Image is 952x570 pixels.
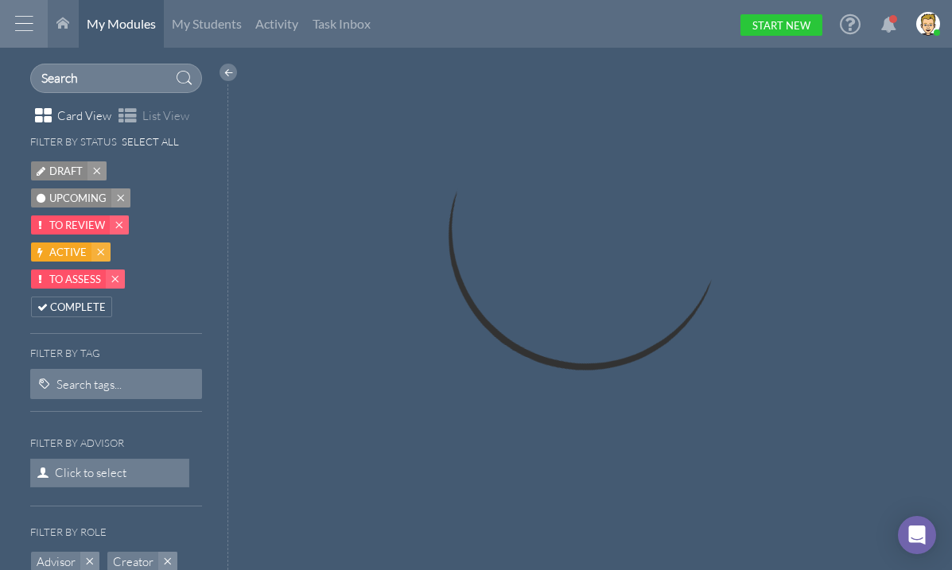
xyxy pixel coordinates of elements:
span: My Students [172,16,242,31]
span: Activity [255,16,298,31]
a: Start New [740,14,822,36]
h6: Filter by status [30,136,117,148]
h6: Filter by Advisor [30,437,124,449]
span: Active [49,244,87,261]
span: Draft [49,163,83,180]
span: Upcoming [49,190,107,207]
input: Search [30,64,203,93]
span: Advisor [37,553,76,570]
span: List View [142,107,189,124]
img: Loading... [417,64,754,401]
h6: Select All [122,136,179,148]
span: Complete [50,299,106,316]
span: Click to select [30,459,189,487]
span: Card View [57,107,111,124]
div: Open Intercom Messenger [898,516,936,554]
h6: Filter by tag [30,347,203,359]
span: To Assess [49,271,101,288]
div: Search tags... [56,376,122,393]
span: To Review [49,217,105,234]
span: Task Inbox [313,16,371,31]
h6: Filter by role [30,526,107,538]
img: image [916,12,940,36]
span: My Modules [87,16,156,31]
span: Creator [113,553,153,570]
